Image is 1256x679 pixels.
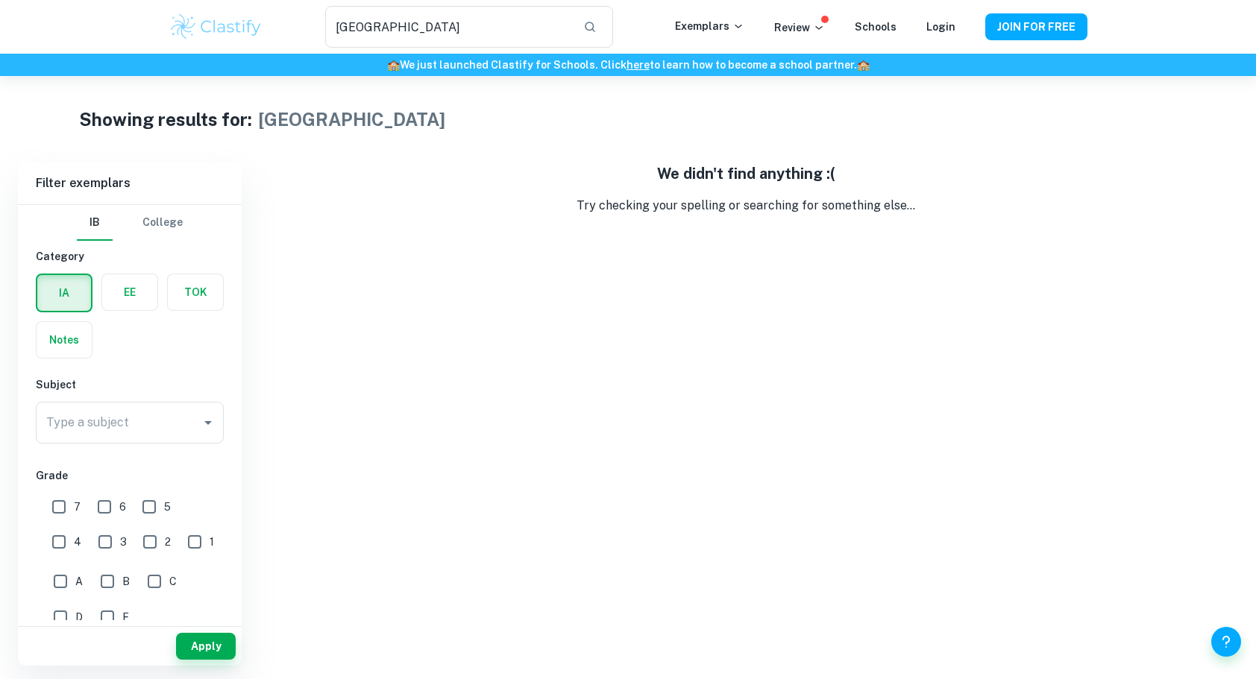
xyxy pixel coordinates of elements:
button: IB [77,205,113,241]
button: TOK [168,274,223,310]
p: Try checking your spelling or searching for something else... [254,197,1238,215]
span: 7 [74,499,81,515]
h6: Filter exemplars [18,162,242,204]
button: Apply [176,633,236,660]
button: College [142,205,183,241]
span: 1 [210,534,214,550]
h6: We just launched Clastify for Schools. Click to learn how to become a school partner. [3,57,1253,73]
a: Login [926,21,955,33]
span: A [75,573,83,590]
a: here [627,59,650,71]
img: Clastify logo [169,12,263,42]
input: Search for any exemplars... [325,6,571,48]
h1: Showing results for: [79,106,252,133]
span: 2 [165,534,171,550]
a: Schools [855,21,897,33]
button: IA [37,275,91,311]
span: 6 [119,499,126,515]
button: Notes [37,322,92,358]
h6: Grade [36,467,224,484]
button: Help and Feedback [1211,627,1241,657]
span: C [169,573,177,590]
span: 🏫 [387,59,400,71]
button: JOIN FOR FREE [985,13,1087,40]
span: E [122,609,129,625]
h6: Category [36,248,224,265]
span: 🏫 [857,59,870,71]
h6: Subject [36,376,224,393]
h5: We didn't find anything :( [254,162,1238,185]
p: Exemplars [675,18,744,34]
button: EE [102,274,157,310]
span: D [75,609,83,625]
button: Open [198,412,219,433]
span: 4 [74,534,81,550]
span: 5 [164,499,171,515]
span: 3 [120,534,127,550]
span: B [122,573,130,590]
h1: [GEOGRAPHIC_DATA] [258,106,445,133]
p: Review [774,19,825,36]
div: Filter type choice [77,205,183,241]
